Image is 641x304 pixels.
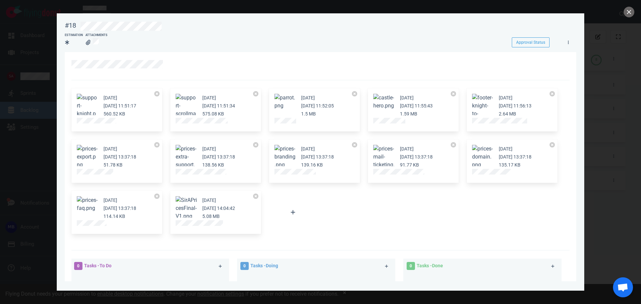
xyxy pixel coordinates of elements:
[624,7,634,17] button: close
[176,196,197,220] button: Zoom image
[103,214,125,219] small: 114.14 KB
[301,95,315,100] small: [DATE]
[176,145,197,177] button: Zoom image
[400,162,419,168] small: 91.77 KB
[202,198,216,203] small: [DATE]
[84,263,112,268] span: Tasks - To Do
[417,263,443,268] span: Tasks - Done
[400,111,417,116] small: 1.59 MB
[202,103,235,108] small: [DATE] 11:51:34
[202,146,216,151] small: [DATE]
[103,103,136,108] small: [DATE] 11:51:17
[400,146,414,151] small: [DATE]
[400,95,414,100] small: [DATE]
[499,146,512,151] small: [DATE]
[240,262,249,270] span: 0
[103,95,117,100] small: [DATE]
[77,145,98,169] button: Zoom image
[250,263,278,268] span: Tasks - Doing
[103,111,125,116] small: 560.52 KB
[472,145,493,169] button: Zoom image
[301,146,315,151] small: [DATE]
[301,111,316,116] small: 1.5 MB
[400,154,433,160] small: [DATE] 13:37:18
[202,111,224,116] small: 575.08 KB
[373,94,395,110] button: Zoom image
[103,162,123,168] small: 51.78 KB
[400,103,433,108] small: [DATE] 11:55:43
[103,154,136,160] small: [DATE] 13:37:18
[103,146,117,151] small: [DATE]
[65,33,83,38] div: Estimation
[499,111,516,116] small: 2.64 MB
[472,94,493,134] button: Zoom image
[103,198,117,203] small: [DATE]
[499,154,531,160] small: [DATE] 13:37:18
[202,154,235,160] small: [DATE] 13:37:18
[202,162,224,168] small: 138.56 KB
[202,95,216,100] small: [DATE]
[77,196,98,212] button: Zoom image
[202,206,235,211] small: [DATE] 14:04:42
[202,214,220,219] small: 5.08 MB
[499,162,520,168] small: 135.17 KB
[85,33,108,38] div: Attachments
[613,277,633,297] div: Open de chat
[103,206,136,211] small: [DATE] 13:37:18
[301,154,334,160] small: [DATE] 13:37:18
[176,94,197,126] button: Zoom image
[301,162,323,168] small: 139.16 KB
[274,145,296,169] button: Zoom image
[512,37,550,47] button: Approval Status
[373,145,395,177] button: Zoom image
[274,94,296,110] button: Zoom image
[499,103,531,108] small: [DATE] 11:56:13
[74,262,82,270] span: 0
[407,262,415,270] span: 0
[65,21,76,30] div: #18
[77,94,98,126] button: Zoom image
[499,95,512,100] small: [DATE]
[301,103,334,108] small: [DATE] 11:52:05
